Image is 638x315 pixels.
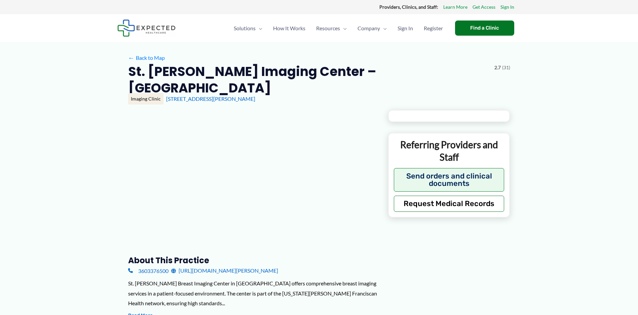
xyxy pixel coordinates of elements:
span: Menu Toggle [380,16,387,40]
a: Find a Clinic [455,21,514,36]
a: Sign In [392,16,418,40]
nav: Primary Site Navigation [228,16,448,40]
a: [URL][DOMAIN_NAME][PERSON_NAME] [171,266,278,276]
h3: About this practice [128,255,377,266]
span: Register [424,16,443,40]
strong: Providers, Clinics, and Staff: [379,4,438,10]
a: SolutionsMenu Toggle [228,16,268,40]
h2: St. [PERSON_NAME] Imaging Center – [GEOGRAPHIC_DATA] [128,63,489,96]
button: Send orders and clinical documents [394,168,504,192]
p: Referring Providers and Staff [394,139,504,163]
a: CompanyMenu Toggle [352,16,392,40]
a: Learn More [443,3,467,11]
a: ResourcesMenu Toggle [311,16,352,40]
span: Sign In [398,16,413,40]
a: [STREET_ADDRESS][PERSON_NAME] [166,95,255,102]
span: (31) [502,63,510,72]
a: Register [418,16,448,40]
a: 3603376500 [128,266,168,276]
span: How It Works [273,16,305,40]
span: Resources [316,16,340,40]
span: Solutions [234,16,256,40]
span: Menu Toggle [256,16,262,40]
div: St. [PERSON_NAME] Breast Imaging Center in [GEOGRAPHIC_DATA] offers comprehensive breast imaging ... [128,278,377,308]
a: Sign In [500,3,514,11]
a: Get Access [473,3,495,11]
a: How It Works [268,16,311,40]
button: Request Medical Records [394,196,504,212]
span: Menu Toggle [340,16,347,40]
span: Company [358,16,380,40]
span: ← [128,54,135,61]
img: Expected Healthcare Logo - side, dark font, small [117,19,176,37]
span: 2.7 [494,63,501,72]
div: Imaging Clinic [128,93,163,105]
a: ←Back to Map [128,53,165,63]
